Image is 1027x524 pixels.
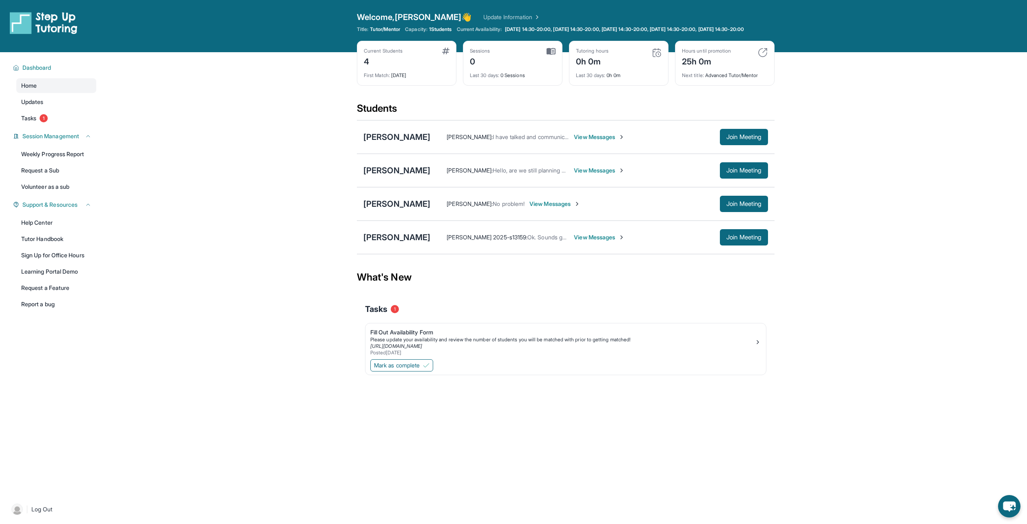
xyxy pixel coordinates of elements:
[26,504,28,514] span: |
[618,234,625,241] img: Chevron-Right
[447,200,493,207] span: [PERSON_NAME] :
[682,48,731,54] div: Hours until promotion
[16,111,96,126] a: Tasks1
[429,26,452,33] span: 1 Students
[11,504,23,515] img: user-img
[363,198,430,210] div: [PERSON_NAME]
[758,48,768,57] img: card
[574,201,580,207] img: Chevron-Right
[31,505,53,513] span: Log Out
[726,201,761,206] span: Join Meeting
[720,162,768,179] button: Join Meeting
[16,163,96,178] a: Request a Sub
[16,215,96,230] a: Help Center
[447,167,493,174] span: [PERSON_NAME] :
[16,95,96,109] a: Updates
[470,48,490,54] div: Sessions
[19,132,91,140] button: Session Management
[19,201,91,209] button: Support & Resources
[682,67,768,79] div: Advanced Tutor/Mentor
[16,281,96,295] a: Request a Feature
[720,129,768,145] button: Join Meeting
[16,179,96,194] a: Volunteer as a sub
[365,303,387,315] span: Tasks
[726,168,761,173] span: Join Meeting
[720,196,768,212] button: Join Meeting
[22,201,77,209] span: Support & Resources
[574,233,625,241] span: View Messages
[363,131,430,143] div: [PERSON_NAME]
[16,264,96,279] a: Learning Portal Demo
[447,133,493,140] span: [PERSON_NAME] :
[529,200,580,208] span: View Messages
[576,48,609,54] div: Tutoring hours
[363,232,430,243] div: [PERSON_NAME]
[370,343,422,349] a: [URL][DOMAIN_NAME]
[532,13,540,21] img: Chevron Right
[357,259,775,295] div: What's New
[391,305,399,313] span: 1
[16,297,96,312] a: Report a bug
[457,26,502,33] span: Current Availability:
[357,102,775,120] div: Students
[363,165,430,176] div: [PERSON_NAME]
[22,64,51,72] span: Dashboard
[16,248,96,263] a: Sign Up for Office Hours
[364,72,390,78] span: First Match :
[447,234,527,241] span: [PERSON_NAME] 2025-s13159 :
[370,336,755,343] div: Please update your availability and review the number of students you will be matched with prior ...
[576,72,605,78] span: Last 30 days :
[370,26,400,33] span: Tutor/Mentor
[527,234,572,241] span: Ok. Sounds good
[370,359,433,371] button: Mark as complete
[470,72,499,78] span: Last 30 days :
[618,134,625,140] img: Chevron-Right
[493,167,613,174] span: Hello, are we still planning on meeting [DATE]?
[998,495,1020,517] button: chat-button
[364,54,403,67] div: 4
[405,26,427,33] span: Capacity:
[574,166,625,175] span: View Messages
[21,98,44,106] span: Updates
[576,54,609,67] div: 0h 0m
[370,328,755,336] div: Fill Out Availability Form
[16,78,96,93] a: Home
[505,26,744,33] span: [DATE] 14:30-20:00, [DATE] 14:30-20:00, [DATE] 14:30-20:00, [DATE] 14:30-20:00, [DATE] 14:30-20:00
[726,135,761,139] span: Join Meeting
[16,232,96,246] a: Tutor Handbook
[726,235,761,240] span: Join Meeting
[21,82,37,90] span: Home
[370,349,755,356] div: Posted [DATE]
[374,361,420,369] span: Mark as complete
[470,67,556,79] div: 0 Sessions
[493,200,525,207] span: No problem!
[423,362,429,369] img: Mark as complete
[10,11,77,34] img: logo
[8,500,96,518] a: |Log Out
[40,114,48,122] span: 1
[22,132,79,140] span: Session Management
[442,48,449,54] img: card
[21,114,36,122] span: Tasks
[547,48,556,55] img: card
[618,167,625,174] img: Chevron-Right
[682,54,731,67] div: 25h 0m
[503,26,746,33] a: [DATE] 14:30-20:00, [DATE] 14:30-20:00, [DATE] 14:30-20:00, [DATE] 14:30-20:00, [DATE] 14:30-20:00
[574,133,625,141] span: View Messages
[652,48,662,57] img: card
[357,26,368,33] span: Title:
[19,64,91,72] button: Dashboard
[682,72,704,78] span: Next title :
[364,67,449,79] div: [DATE]
[720,229,768,245] button: Join Meeting
[493,133,927,140] span: I have talked and communicated to tutors before so I think it's your preference. Just know I will...
[16,147,96,161] a: Weekly Progress Report
[357,11,472,23] span: Welcome, [PERSON_NAME] 👋
[365,323,766,358] a: Fill Out Availability FormPlease update your availability and review the number of students you w...
[470,54,490,67] div: 0
[483,13,540,21] a: Update Information
[364,48,403,54] div: Current Students
[576,67,662,79] div: 0h 0m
